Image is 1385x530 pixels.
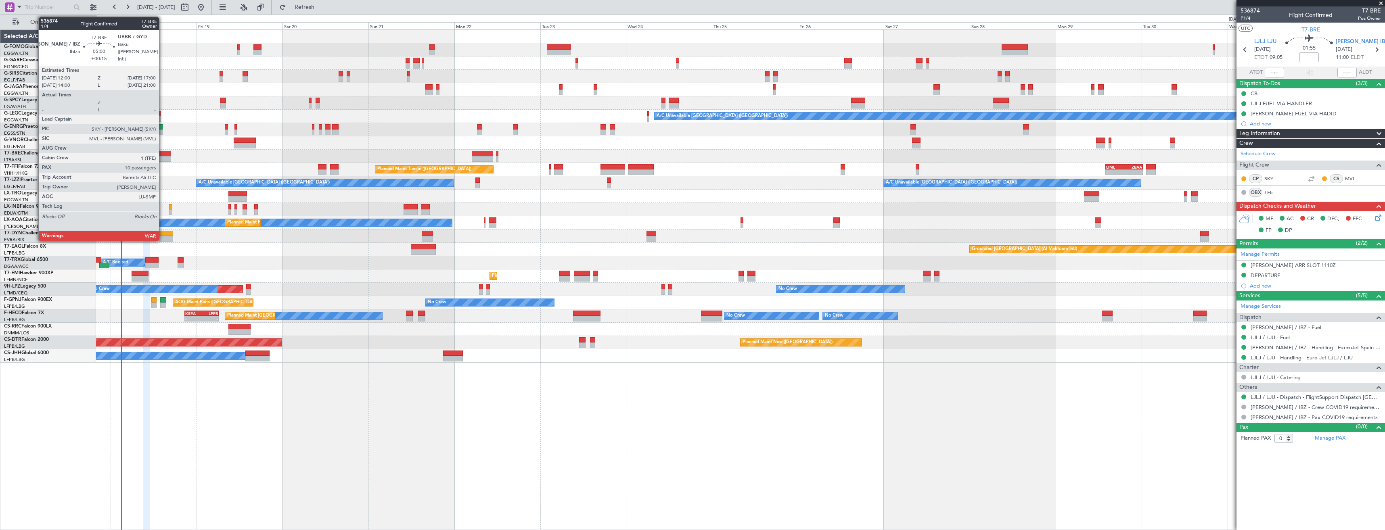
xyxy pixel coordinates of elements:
[4,231,22,236] span: T7-DYN
[4,324,21,329] span: CS-RRC
[4,337,21,342] span: CS-DTR
[4,98,21,102] span: G-SPCY
[1239,313,1262,322] span: Dispatch
[4,138,59,142] a: G-VNORChallenger 650
[1229,16,1243,23] div: [DATE]
[4,297,52,302] a: F-GPNJFalcon 900EX
[1285,227,1292,235] span: DP
[4,77,25,83] a: EGLF/FAB
[454,22,540,29] div: Mon 22
[1356,239,1368,247] span: (2/2)
[4,244,24,249] span: T7-EAGL
[1356,79,1368,88] span: (3/3)
[1356,422,1368,431] span: (0/0)
[4,44,52,49] a: G-FOMOGlobal 6000
[4,197,28,203] a: EGGW/LTN
[4,50,28,56] a: EGGW/LTN
[201,316,218,321] div: -
[1251,100,1312,107] div: LJLJ FUEL VIA HANDLER
[4,217,23,222] span: LX-AOA
[4,84,51,89] a: G-JAGAPhenom 300
[276,1,324,14] button: Refresh
[4,311,22,315] span: F-HECD
[1241,150,1276,158] a: Schedule Crew
[4,151,55,156] a: T7-BREChallenger 604
[1359,69,1372,77] span: ALDT
[1251,414,1378,421] a: [PERSON_NAME] / IBZ - Pax COVID19 requirements
[4,90,28,96] a: EGGW/LTN
[743,336,833,348] div: Planned Maint Nice ([GEOGRAPHIC_DATA])
[4,191,21,196] span: LX-TRO
[377,163,471,175] div: Planned Maint Tianjin ([GEOGRAPHIC_DATA])
[1124,170,1142,175] div: -
[1251,334,1290,341] a: LJLJ / LJU - Fuel
[1241,6,1260,15] span: 536874
[4,124,23,129] span: G-ENRG
[1266,227,1272,235] span: FP
[1239,363,1259,372] span: Charter
[1239,79,1280,88] span: Dispatch To-Dos
[368,22,454,29] div: Sun 21
[1251,110,1337,117] div: [PERSON_NAME] FUEL VIA HADID
[103,257,128,269] div: A/C Booked
[4,297,21,302] span: F-GPNJ
[4,104,26,110] a: LGAV/ATH
[4,210,28,216] a: EDLW/DTM
[1241,15,1260,22] span: P1/4
[1251,404,1381,411] a: [PERSON_NAME] / IBZ - Crew COVID19 requirements
[4,184,25,190] a: EGLF/FAB
[1270,54,1282,62] span: 09:05
[726,310,745,322] div: No Crew
[4,237,24,243] a: EVRA/RIX
[175,296,260,309] div: AOG Maint Paris ([GEOGRAPHIC_DATA])
[1249,69,1263,77] span: ATOT
[4,44,25,49] span: G-FOMO
[1356,291,1368,300] span: (5/5)
[4,84,23,89] span: G-JAGA
[540,22,626,29] div: Tue 23
[1239,139,1253,148] span: Crew
[4,223,52,230] a: [PERSON_NAME]/QSA
[1056,22,1142,29] div: Mon 29
[1289,11,1333,19] div: Flight Confirmed
[4,250,25,256] a: LFPB/LBG
[1228,22,1314,29] div: Wed 1
[1336,54,1349,62] span: 11:00
[288,4,322,10] span: Refresh
[4,351,49,355] a: CS-JHHGlobal 6000
[137,4,175,11] span: [DATE] - [DATE]
[1307,215,1314,223] span: CR
[1239,25,1253,32] button: UTC
[4,330,29,336] a: DNMM/LOS
[1254,46,1271,54] span: [DATE]
[1264,175,1282,182] a: SKY
[282,22,368,29] div: Sat 20
[4,177,21,182] span: T7-LZZI
[1239,383,1257,392] span: Others
[21,19,85,25] span: Only With Activity
[1265,68,1284,77] input: --:--
[4,343,25,349] a: LFPB/LBG
[4,317,25,323] a: LFPB/LBG
[4,111,21,116] span: G-LEGC
[886,177,1017,189] div: A/C Unavailable [GEOGRAPHIC_DATA] ([GEOGRAPHIC_DATA])
[492,270,569,282] div: Planned Maint [GEOGRAPHIC_DATA]
[4,157,22,163] a: LTBA/ISL
[4,138,24,142] span: G-VNOR
[1249,174,1262,183] div: CP
[4,130,25,136] a: EGSS/STN
[4,177,48,182] a: T7-LZZIPraetor 600
[1254,54,1268,62] span: ETOT
[1303,44,1316,52] span: 01:55
[626,22,712,29] div: Wed 24
[778,283,797,295] div: No Crew
[4,257,21,262] span: T7-TRX
[4,311,44,315] a: F-HECDFalcon 7X
[1315,434,1345,442] a: Manage PAX
[1239,291,1260,300] span: Services
[1251,262,1336,269] div: [PERSON_NAME] ARR SLOT 1110Z
[1301,25,1320,34] span: T7-BRE
[4,151,21,156] span: T7-BRE
[25,1,71,13] input: Trip Number
[972,243,1077,255] div: Grounded [GEOGRAPHIC_DATA] (Al Maktoum Intl)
